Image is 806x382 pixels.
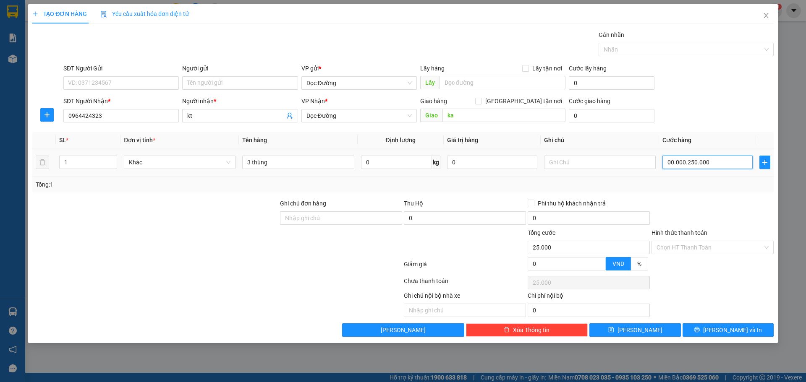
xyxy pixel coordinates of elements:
[504,327,510,333] span: delete
[36,156,49,169] button: delete
[280,200,326,207] label: Ghi chú đơn hàng
[589,323,680,337] button: save[PERSON_NAME]
[420,76,440,89] span: Lấy
[763,12,769,19] span: close
[59,137,66,143] span: SL
[528,291,650,304] div: Chi phí nội bộ
[612,260,624,267] span: VND
[754,4,778,28] button: Close
[41,112,53,118] span: plus
[36,180,311,189] div: Tổng: 1
[40,108,54,122] button: plus
[420,65,445,72] span: Lấy hàng
[652,229,707,236] label: Hình thức thanh toán
[306,77,412,89] span: Dọc Đường
[63,96,179,106] div: SĐT Người Nhận
[662,137,691,143] span: Cước hàng
[182,96,298,106] div: Người nhận
[100,11,107,18] img: icon
[403,276,527,291] div: Chưa thanh toán
[466,323,588,337] button: deleteXóa Thông tin
[381,325,426,335] span: [PERSON_NAME]
[608,327,614,333] span: save
[301,98,325,104] span: VP Nhận
[618,325,662,335] span: [PERSON_NAME]
[694,327,700,333] span: printer
[447,156,537,169] input: 0
[544,156,656,169] input: Ghi Chú
[242,156,354,169] input: VD: Bàn, Ghế
[403,260,527,274] div: Giảm giá
[63,64,179,73] div: SĐT Người Gửi
[386,137,416,143] span: Định lượng
[599,31,624,38] label: Gán nhãn
[286,112,293,119] span: user-add
[447,137,478,143] span: Giá trị hàng
[404,200,423,207] span: Thu Hộ
[280,211,402,225] input: Ghi chú đơn hàng
[301,64,417,73] div: VP gửi
[513,325,550,335] span: Xóa Thông tin
[442,109,565,122] input: Dọc đường
[569,98,610,104] label: Cước giao hàng
[342,323,464,337] button: [PERSON_NAME]
[440,76,565,89] input: Dọc đường
[432,156,440,169] span: kg
[760,159,770,166] span: plus
[404,291,526,304] div: Ghi chú nội bộ nhà xe
[528,229,555,236] span: Tổng cước
[759,156,770,169] button: plus
[637,260,641,267] span: %
[32,10,87,17] span: TẠO ĐƠN HÀNG
[100,10,189,17] span: Yêu cầu xuất hóa đơn điện tử
[32,11,38,17] span: plus
[529,64,565,73] span: Lấy tận nơi
[683,323,774,337] button: printer[PERSON_NAME] và In
[569,65,607,72] label: Cước lấy hàng
[420,109,442,122] span: Giao
[420,98,447,104] span: Giao hàng
[242,137,267,143] span: Tên hàng
[703,325,762,335] span: [PERSON_NAME] và In
[404,304,526,317] input: Nhập ghi chú
[541,132,659,148] th: Ghi chú
[482,96,565,106] span: [GEOGRAPHIC_DATA] tận nơi
[569,109,654,122] input: Cước giao hàng
[182,64,298,73] div: Người gửi
[129,156,230,169] span: Khác
[124,137,155,143] span: Đơn vị tính
[306,109,412,122] span: Dọc Đường
[534,199,609,208] span: Phí thu hộ khách nhận trả
[569,76,654,90] input: Cước lấy hàng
